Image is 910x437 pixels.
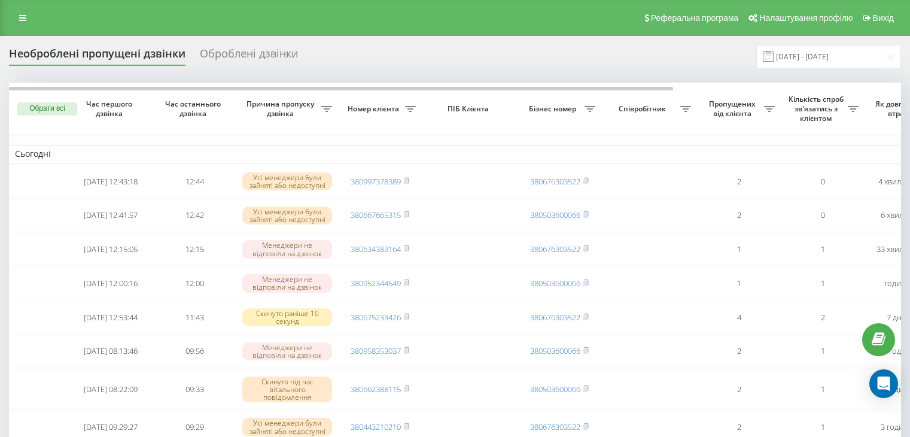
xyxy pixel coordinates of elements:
td: [DATE] 12:43:18 [69,166,153,198]
div: Оброблені дзвінки [200,47,298,66]
span: Реферальна програма [651,13,739,23]
td: [DATE] 12:41:57 [69,199,153,231]
td: 1 [781,268,865,299]
span: ПІБ Клієнта [432,104,507,114]
a: 380662388115 [351,384,401,394]
td: 0 [781,166,865,198]
span: Налаштування профілю [759,13,853,23]
td: 12:42 [153,199,236,231]
a: 380667665315 [351,210,401,220]
a: 380676303522 [530,312,580,323]
span: Кількість спроб зв'язатись з клієнтом [787,95,848,123]
a: 380676303522 [530,421,580,432]
span: Час останнього дзвінка [162,99,227,118]
span: Вихід [873,13,894,23]
div: Менеджери не відповіли на дзвінок [242,274,332,292]
div: Open Intercom Messenger [869,369,898,398]
span: Номер клієнта [344,104,405,114]
td: 12:44 [153,166,236,198]
td: 1 [781,369,865,409]
span: Причина пропуску дзвінка [242,99,321,118]
td: 2 [697,166,781,198]
button: Обрати всі [17,102,77,116]
td: 09:56 [153,336,236,368]
div: Скинуто раніше 10 секунд [242,308,332,326]
td: 1 [697,268,781,299]
td: 11:43 [153,302,236,333]
td: 1 [697,233,781,265]
td: 1 [781,233,865,265]
span: Пропущених від клієнта [703,99,764,118]
td: [DATE] 12:53:44 [69,302,153,333]
td: 2 [697,336,781,368]
a: 380676303522 [530,176,580,187]
a: 380634383164 [351,244,401,254]
a: 380503600066 [530,210,580,220]
div: Усі менеджери були зайняті або недоступні [242,172,332,190]
td: [DATE] 12:00:16 [69,268,153,299]
a: 380997378389 [351,176,401,187]
span: Бізнес номер [524,104,585,114]
td: 12:00 [153,268,236,299]
a: 380958353037 [351,345,401,356]
a: 380503600066 [530,345,580,356]
td: 0 [781,199,865,231]
a: 380676303522 [530,244,580,254]
a: 380503600066 [530,384,580,394]
a: 380675233426 [351,312,401,323]
a: 380952344549 [351,278,401,289]
td: 2 [697,199,781,231]
td: [DATE] 08:13:46 [69,336,153,368]
div: Менеджери не відповіли на дзвінок [242,240,332,258]
div: Менеджери не відповіли на дзвінок [242,342,332,360]
td: 1 [781,336,865,368]
td: [DATE] 08:22:09 [69,369,153,409]
td: 2 [781,302,865,333]
a: 380443210210 [351,421,401,432]
div: Необроблені пропущені дзвінки [9,47,185,66]
td: 4 [697,302,781,333]
td: [DATE] 12:15:05 [69,233,153,265]
td: 12:15 [153,233,236,265]
a: 380503600066 [530,278,580,289]
span: Співробітник [607,104,680,114]
div: Усі менеджери були зайняті або недоступні [242,418,332,436]
span: Час першого дзвінка [78,99,143,118]
div: Усі менеджери були зайняті або недоступні [242,207,332,224]
td: 09:33 [153,369,236,409]
div: Скинуто під час вітального повідомлення [242,377,332,403]
td: 2 [697,369,781,409]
